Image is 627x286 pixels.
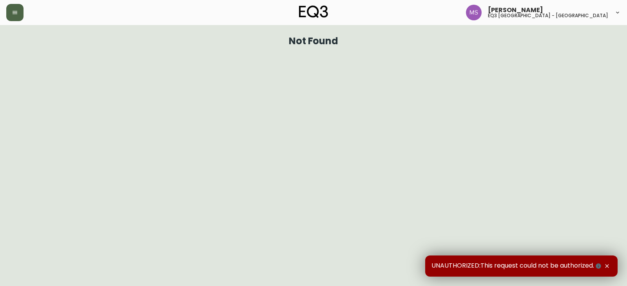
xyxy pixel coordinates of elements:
[488,7,543,13] span: [PERSON_NAME]
[431,262,603,270] span: UNAUTHORIZED:This request could not be authorized.
[466,5,482,20] img: 1b6e43211f6f3cc0b0729c9049b8e7af
[289,38,339,45] h1: Not Found
[299,5,328,18] img: logo
[488,13,608,18] h5: eq3 [GEOGRAPHIC_DATA] - [GEOGRAPHIC_DATA]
